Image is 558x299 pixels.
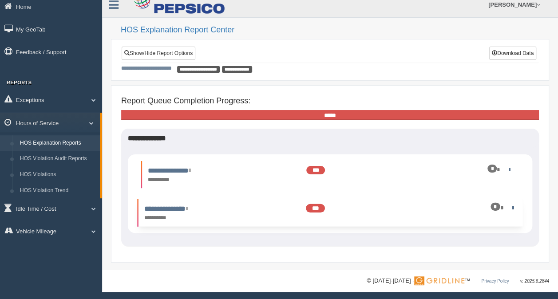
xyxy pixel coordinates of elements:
a: Show/Hide Report Options [122,47,195,60]
img: Gridline [414,276,464,285]
h2: HOS Explanation Report Center [121,26,549,35]
a: HOS Violation Audit Reports [16,151,100,167]
a: HOS Violation Trend [16,183,100,199]
li: Expand [137,199,522,227]
li: Expand [141,161,519,188]
a: HOS Violations [16,167,100,183]
div: © [DATE]-[DATE] - ™ [367,276,549,286]
a: HOS Explanation Reports [16,135,100,151]
a: Privacy Policy [481,279,509,283]
button: Download Data [489,47,536,60]
span: v. 2025.6.2844 [520,279,549,283]
h4: Report Queue Completion Progress: [121,97,539,106]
